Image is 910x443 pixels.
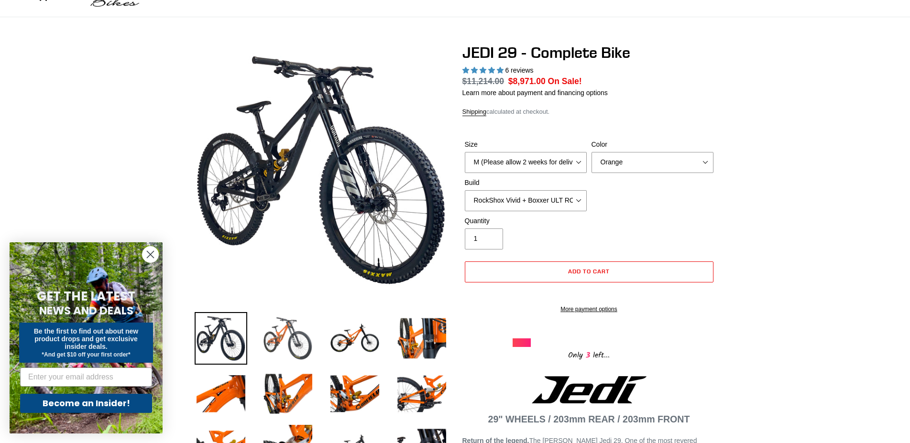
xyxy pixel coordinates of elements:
[34,327,139,350] span: Be the first to find out about new product drops and get exclusive insider deals.
[583,349,593,361] span: 3
[462,108,487,116] a: Shipping
[508,76,546,86] span: $8,971.00
[462,43,716,62] h1: JEDI 29 - Complete Bike
[505,66,533,74] span: 6 reviews
[262,312,314,365] img: Load image into Gallery viewer, JEDI 29 - Complete Bike
[465,305,713,313] a: More payment options
[462,76,504,86] s: $11,214.00
[20,394,152,413] button: Become an Insider!
[568,268,610,275] span: Add to cart
[395,312,448,365] img: Load image into Gallery viewer, JEDI 29 - Complete Bike
[42,351,130,358] span: *And get $10 off your first order*
[532,376,647,403] img: Jedi Logo
[465,216,587,226] label: Quantity
[39,303,133,318] span: NEWS AND DEALS
[195,367,247,420] img: Load image into Gallery viewer, JEDI 29 - Complete Bike
[20,367,152,387] input: Enter your email address
[462,107,716,117] div: calculated at checkout.
[329,367,381,420] img: Load image into Gallery viewer, JEDI 29 - Complete Bike
[465,261,713,282] button: Add to cart
[462,89,608,97] a: Learn more about payment and financing options
[513,347,666,362] div: Only left...
[262,367,314,420] img: Load image into Gallery viewer, JEDI 29 - Complete Bike
[592,140,713,150] label: Color
[142,246,159,263] button: Close dialog
[329,312,381,365] img: Load image into Gallery viewer, JEDI 29 - Complete Bike
[488,414,690,424] strong: 29" WHEELS / 203mm REAR / 203mm FRONT
[195,312,247,365] img: Load image into Gallery viewer, JEDI 29 - Complete Bike
[465,140,587,150] label: Size
[465,178,587,188] label: Build
[37,288,135,305] span: GET THE LATEST
[462,66,505,74] span: 5.00 stars
[548,75,582,87] span: On Sale!
[395,367,448,420] img: Load image into Gallery viewer, JEDI 29 - Complete Bike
